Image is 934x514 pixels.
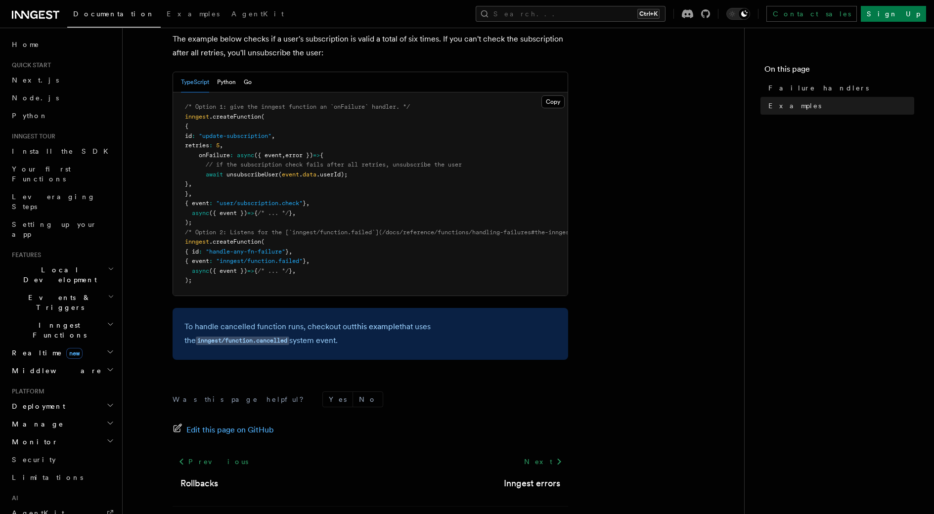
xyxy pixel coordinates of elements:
[8,437,58,447] span: Monitor
[225,3,290,27] a: AgentKit
[185,180,188,187] span: }
[8,261,116,289] button: Local Development
[185,190,188,197] span: }
[185,248,199,255] span: { id
[8,366,102,376] span: Middleware
[231,10,284,18] span: AgentKit
[541,95,565,108] button: Copy
[303,257,306,264] span: }
[185,219,192,226] span: );
[185,200,209,207] span: { event
[8,71,116,89] a: Next.js
[282,171,299,178] span: event
[8,469,116,486] a: Limitations
[518,453,568,471] a: Next
[199,132,271,139] span: "update-subscription"
[289,267,292,274] span: }
[476,6,666,22] button: Search...Ctrl+K
[764,63,914,79] h4: On this page
[271,132,275,139] span: ,
[292,210,296,216] span: ,
[8,397,116,415] button: Deployment
[8,419,64,429] span: Manage
[8,293,108,312] span: Events & Triggers
[12,456,56,464] span: Security
[285,248,289,255] span: }
[73,10,155,18] span: Documentation
[12,193,95,211] span: Leveraging Steps
[12,147,114,155] span: Install the SDK
[161,3,225,27] a: Examples
[209,238,261,245] span: .createFunction
[8,160,116,188] a: Your first Functions
[185,113,209,120] span: inngest
[247,210,254,216] span: =>
[167,10,220,18] span: Examples
[320,152,323,159] span: {
[261,238,265,245] span: (
[209,210,247,216] span: ({ event })
[8,61,51,69] span: Quick start
[192,267,209,274] span: async
[185,132,192,139] span: id
[237,152,254,159] span: async
[199,152,230,159] span: onFailure
[292,267,296,274] span: ,
[282,152,285,159] span: ,
[196,337,289,345] code: inngest/function.cancelled
[278,171,282,178] span: (
[192,132,195,139] span: :
[209,113,261,120] span: .createFunction
[244,72,252,92] button: Go
[199,248,202,255] span: :
[12,473,83,481] span: Limitations
[173,453,254,471] a: Previous
[12,40,40,49] span: Home
[323,392,353,407] button: Yes
[766,6,857,22] a: Contact sales
[8,289,116,316] button: Events & Triggers
[8,451,116,469] a: Security
[768,83,869,93] span: Failure handlers
[289,248,292,255] span: ,
[188,190,192,197] span: ,
[185,229,874,236] span: /* Option 2: Listens for the [`inngest/function.failed`](/docs/reference/functions/handling-failu...
[8,494,18,502] span: AI
[306,200,310,207] span: ,
[8,415,116,433] button: Manage
[726,8,750,20] button: Toggle dark mode
[220,142,223,149] span: ,
[216,200,303,207] span: "user/subscription.check"
[209,257,213,264] span: :
[861,6,926,22] a: Sign Up
[8,251,41,259] span: Features
[8,387,44,395] span: Platform
[185,142,209,149] span: retries
[8,401,65,411] span: Deployment
[299,171,303,178] span: .
[66,348,83,359] span: new
[209,200,213,207] span: :
[206,248,285,255] span: "handle-any-fn-failure"
[8,320,107,340] span: Inngest Functions
[188,180,192,187] span: ,
[206,161,462,168] span: // if the subscription check fails after all retries, unsubscribe the user
[12,165,71,183] span: Your first Functions
[209,267,247,274] span: ({ event })
[209,142,213,149] span: :
[764,97,914,115] a: Examples
[184,320,556,348] p: To handle cancelled function runs, checkout out that uses the system event.
[316,171,348,178] span: .userId);
[8,142,116,160] a: Install the SDK
[285,152,313,159] span: error })
[764,79,914,97] a: Failure handlers
[289,210,292,216] span: }
[8,89,116,107] a: Node.js
[67,3,161,28] a: Documentation
[8,188,116,215] a: Leveraging Steps
[217,72,236,92] button: Python
[254,152,282,159] span: ({ event
[8,362,116,380] button: Middleware
[230,152,233,159] span: :
[306,257,310,264] span: ,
